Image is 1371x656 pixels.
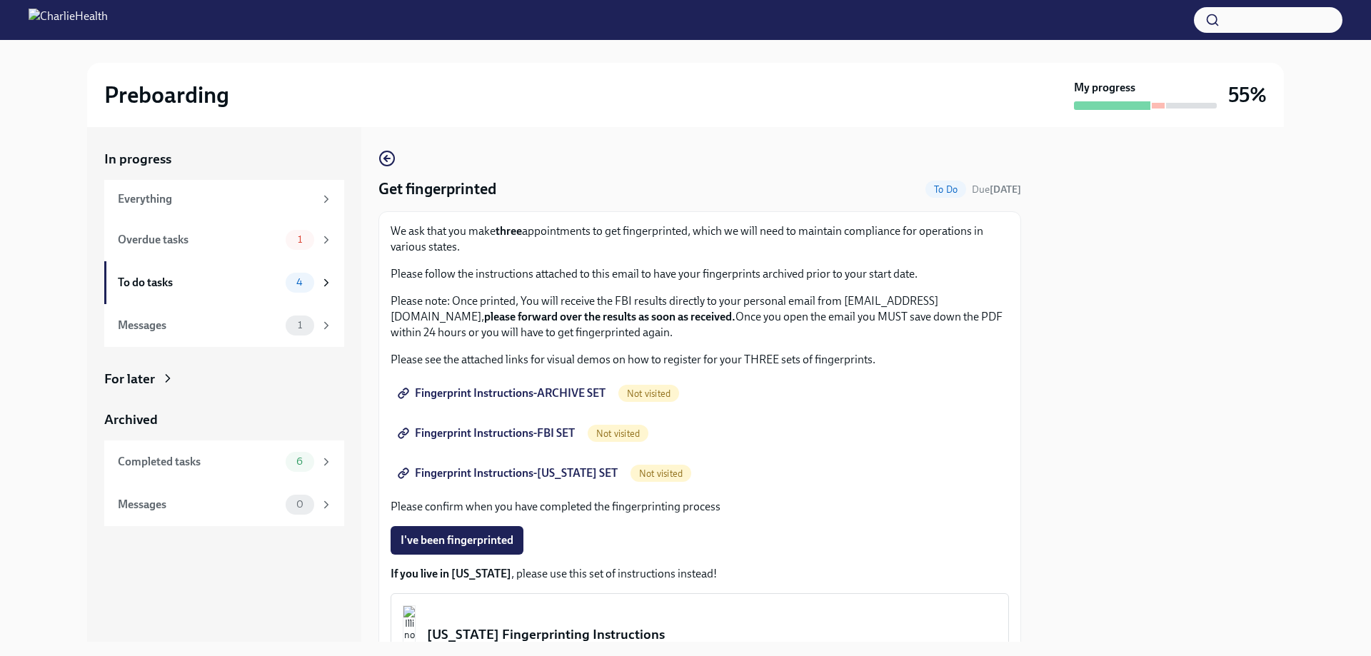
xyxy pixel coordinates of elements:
[104,180,344,218] a: Everything
[289,320,311,330] span: 1
[427,625,997,644] div: [US_STATE] Fingerprinting Instructions
[401,466,618,480] span: Fingerprint Instructions-[US_STATE] SET
[104,81,229,109] h2: Preboarding
[391,293,1009,340] p: Please note: Once printed, You will receive the FBI results directly to your personal email from ...
[391,379,616,408] a: Fingerprint Instructions-ARCHIVE SET
[631,468,691,479] span: Not visited
[288,277,311,288] span: 4
[925,184,966,195] span: To Do
[118,232,280,248] div: Overdue tasks
[972,183,1021,196] span: Due
[104,440,344,483] a: Completed tasks6
[391,566,1009,582] p: , please use this set of instructions instead!
[104,261,344,304] a: To do tasks4
[29,9,108,31] img: CharlieHealth
[118,275,280,291] div: To do tasks
[104,483,344,526] a: Messages0
[972,183,1021,196] span: September 26th, 2025 07:00
[288,499,312,510] span: 0
[990,183,1021,196] strong: [DATE]
[618,388,679,399] span: Not visited
[391,223,1009,255] p: We ask that you make appointments to get fingerprinted, which we will need to maintain compliance...
[1228,82,1267,108] h3: 55%
[484,310,735,323] strong: please forward over the results as soon as received.
[391,526,523,555] button: I've been fingerprinted
[391,266,1009,282] p: Please follow the instructions attached to this email to have your fingerprints archived prior to...
[391,567,511,580] strong: If you live in [US_STATE]
[401,386,606,400] span: Fingerprint Instructions-ARCHIVE SET
[118,318,280,333] div: Messages
[496,224,522,238] strong: three
[118,191,314,207] div: Everything
[118,454,280,470] div: Completed tasks
[288,456,311,467] span: 6
[391,459,628,488] a: Fingerprint Instructions-[US_STATE] SET
[391,499,1009,515] p: Please confirm when you have completed the fingerprinting process
[104,410,344,429] a: Archived
[588,428,648,439] span: Not visited
[1074,80,1135,96] strong: My progress
[104,370,344,388] a: For later
[104,150,344,168] a: In progress
[401,426,575,440] span: Fingerprint Instructions-FBI SET
[289,234,311,245] span: 1
[391,352,1009,368] p: Please see the attached links for visual demos on how to register for your THREE sets of fingerpr...
[104,304,344,347] a: Messages1
[391,419,585,448] a: Fingerprint Instructions-FBI SET
[118,497,280,513] div: Messages
[104,218,344,261] a: Overdue tasks1
[378,178,496,200] h4: Get fingerprinted
[104,370,155,388] div: For later
[401,533,513,547] span: I've been fingerprinted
